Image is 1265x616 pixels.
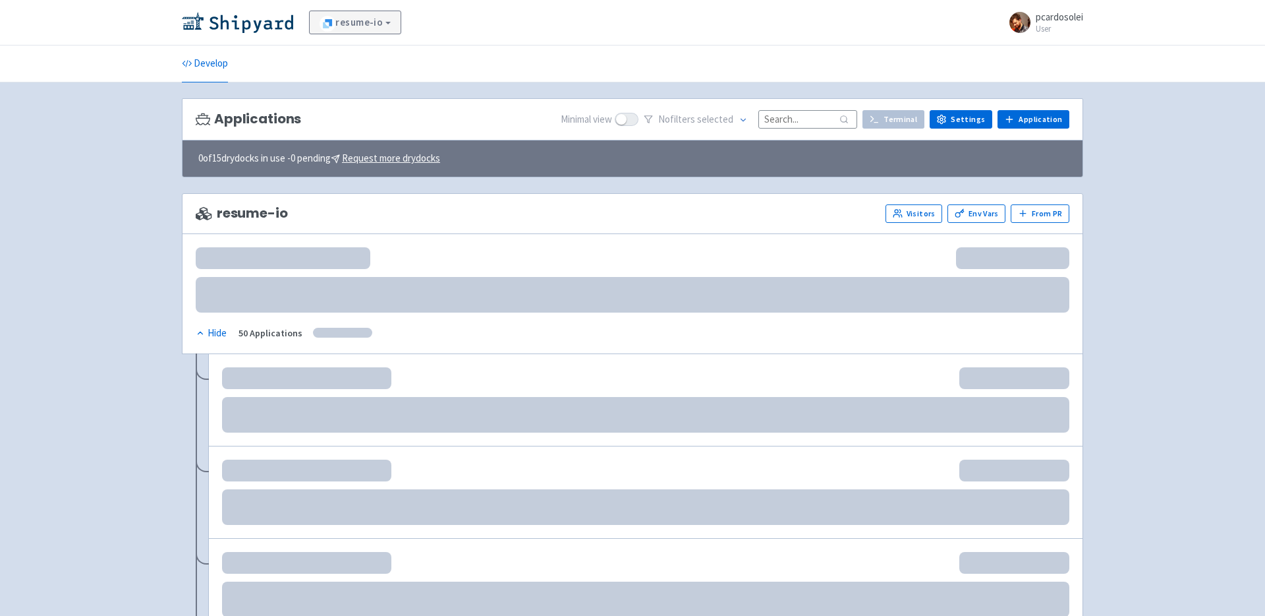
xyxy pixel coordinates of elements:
button: Hide [196,326,228,341]
input: Search... [758,110,857,128]
div: 50 Applications [239,326,302,341]
u: Request more drydocks [342,152,440,164]
a: Settings [930,110,992,129]
a: pcardosolei User [1001,12,1083,33]
a: resume-io [309,11,401,34]
span: No filter s [658,112,733,127]
span: 0 of 15 drydocks in use - 0 pending [198,151,440,166]
span: selected [697,113,733,125]
img: Shipyard logo [182,12,293,33]
button: From PR [1011,204,1069,223]
h3: Applications [196,111,301,127]
a: Visitors [885,204,942,223]
span: Minimal view [561,112,612,127]
a: Terminal [862,110,924,129]
small: User [1036,24,1083,33]
span: resume-io [196,206,288,221]
a: Env Vars [947,204,1005,223]
a: Application [998,110,1069,129]
div: Hide [196,326,227,341]
span: pcardosolei [1036,11,1083,23]
a: Develop [182,46,228,82]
